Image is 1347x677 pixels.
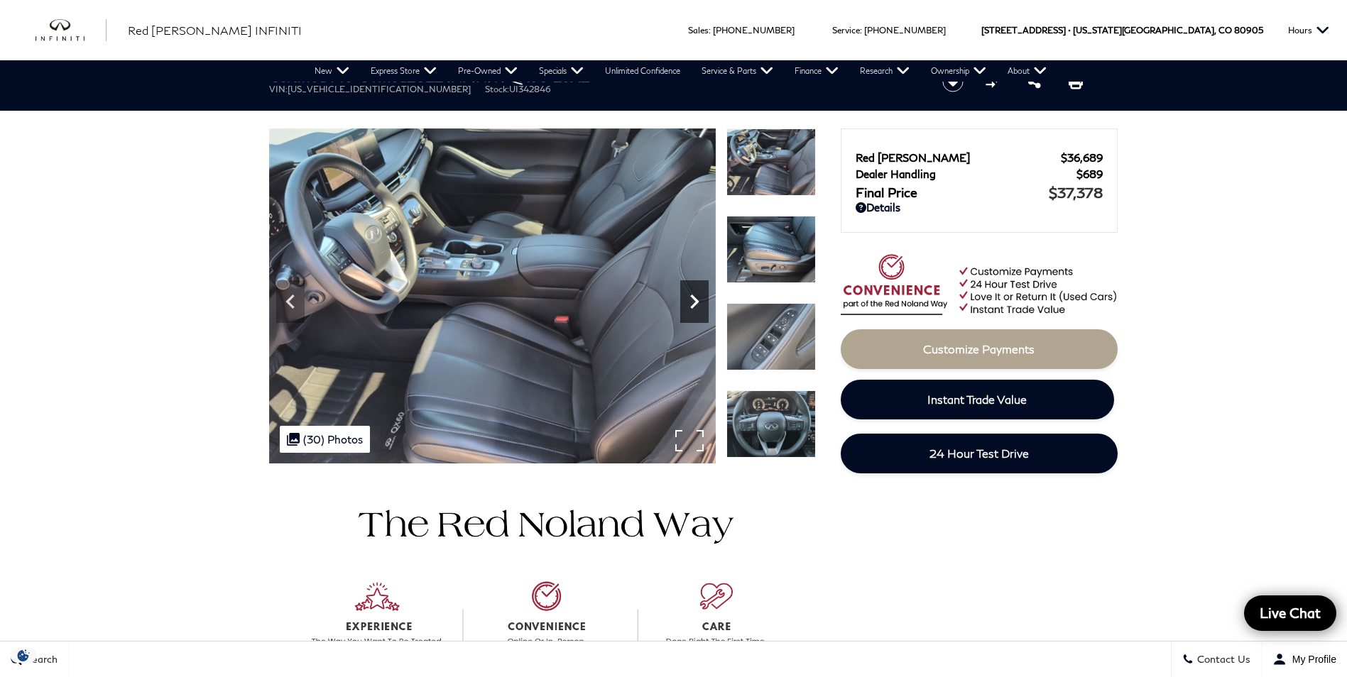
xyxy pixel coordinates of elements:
a: 24 Hour Test Drive [841,434,1118,473]
a: Details [856,201,1103,214]
span: $689 [1076,167,1103,180]
span: : [709,25,711,35]
a: New [304,60,360,82]
span: Contact Us [1194,654,1250,666]
img: Certified Used 2022 Grand Blue INFINITI LUXE image 10 [269,128,716,465]
span: UI342846 [509,84,551,94]
span: VIN: [269,84,288,94]
a: Ownership [920,60,997,82]
a: Unlimited Confidence [594,60,691,82]
div: Previous [276,280,305,323]
nav: Main Navigation [304,60,1057,82]
img: Certified Used 2022 Grand Blue INFINITI LUXE image 13 [726,390,816,458]
img: Opt-Out Icon [7,648,40,663]
button: Compare Vehicle [983,71,1005,92]
span: [US_VEHICLE_IDENTIFICATION_NUMBER] [288,84,471,94]
img: Certified Used 2022 Grand Blue INFINITI LUXE image 11 [726,216,816,283]
span: 24 Hour Test Drive [929,446,1029,460]
a: [STREET_ADDRESS] • [US_STATE][GEOGRAPHIC_DATA], CO 80905 [981,25,1263,35]
button: Open user profile menu [1262,642,1347,677]
a: [PHONE_NUMBER] [864,25,946,35]
a: Service & Parts [691,60,784,82]
a: Finance [784,60,849,82]
span: Sales [688,25,709,35]
span: My Profile [1287,654,1336,665]
div: (30) Photos [280,426,370,453]
section: Click to Open Cookie Consent Modal [7,648,40,663]
a: [PHONE_NUMBER] [713,25,795,35]
a: Specials [528,60,594,82]
span: Search [22,654,58,666]
a: Research [849,60,920,82]
img: Certified Used 2022 Grand Blue INFINITI LUXE image 12 [726,303,816,370]
a: About [997,60,1057,82]
a: Live Chat [1244,595,1336,631]
a: Express Store [360,60,447,82]
img: INFINITI [36,19,107,42]
span: Live Chat [1253,604,1328,622]
span: Red [PERSON_NAME] [856,151,1061,164]
div: Next [680,280,709,323]
a: Pre-Owned [447,60,528,82]
span: $36,689 [1061,151,1103,164]
img: Certified Used 2022 Grand Blue INFINITI LUXE image 10 [726,128,816,196]
span: $37,378 [1049,184,1103,201]
a: Final Price $37,378 [856,184,1103,201]
a: Customize Payments [841,329,1118,369]
span: Final Price [856,185,1049,200]
a: Red [PERSON_NAME] INFINITI [128,22,302,39]
span: Service [832,25,860,35]
span: Dealer Handling [856,167,1076,180]
a: Instant Trade Value [841,380,1114,419]
span: Customize Payments [923,342,1035,356]
a: Red [PERSON_NAME] $36,689 [856,151,1103,164]
a: Dealer Handling $689 [856,167,1103,180]
span: : [860,25,862,35]
span: Red [PERSON_NAME] INFINITI [128,23,302,37]
span: Stock: [485,84,509,94]
span: Instant Trade Value [927,392,1027,406]
a: infiniti [36,19,107,42]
